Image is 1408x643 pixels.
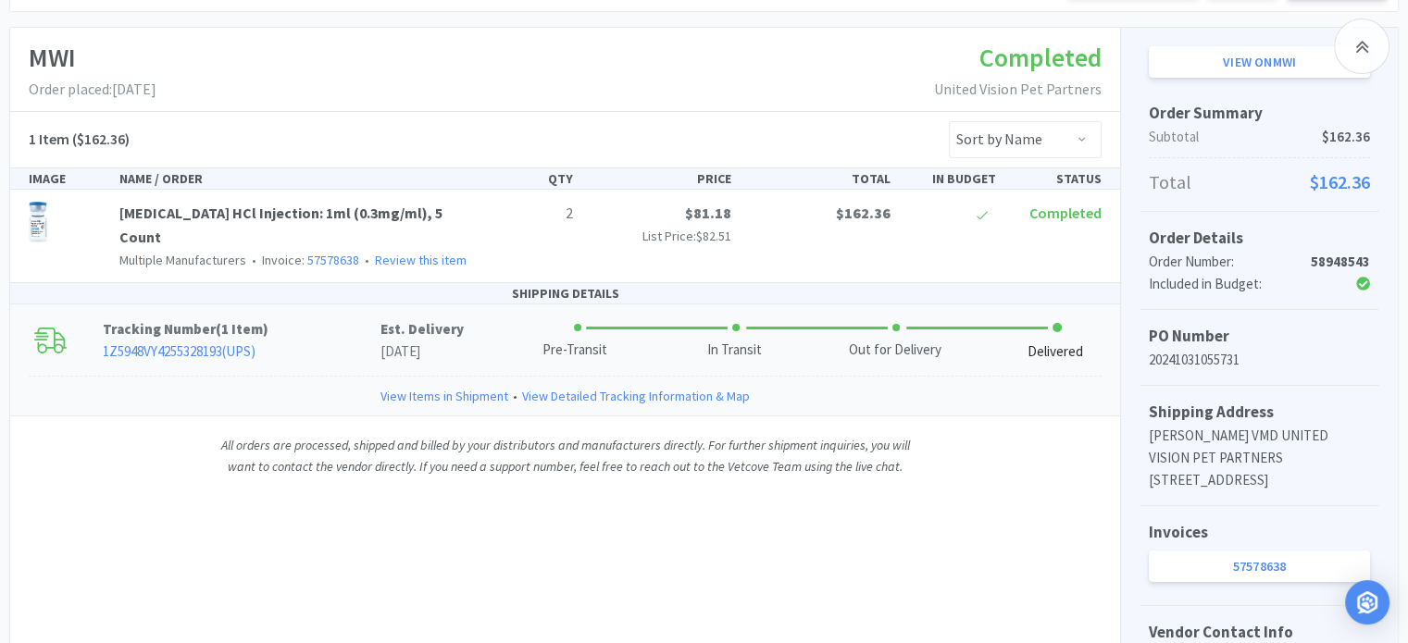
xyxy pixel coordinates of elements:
[897,168,1003,189] div: IN BUDGET
[1149,273,1296,295] div: Included in Budget:
[29,130,69,148] span: 1 Item
[375,252,467,268] a: Review this item
[1149,425,1370,491] p: [PERSON_NAME] VMD UNITED VISION PET PARTNERS [STREET_ADDRESS]
[1149,550,1370,582] a: 57578638
[29,128,130,152] h5: ($162.36)
[119,204,442,246] a: [MEDICAL_DATA] HCl Injection: 1ml (0.3mg/ml), 5 Count
[979,41,1102,74] span: Completed
[522,386,750,406] a: View Detailed Tracking Information & Map
[588,226,731,246] p: List Price:
[1149,167,1370,197] p: Total
[685,204,731,222] span: $81.18
[542,340,607,361] div: Pre-Transit
[119,252,246,268] span: Multiple Manufacturers
[10,283,1120,304] div: SHIPPING DETAILS
[29,78,156,102] p: Order placed: [DATE]
[29,37,156,79] h1: MWI
[362,252,372,268] span: •
[103,342,255,360] a: 1Z5948VY4255328193(UPS)
[934,78,1102,102] p: United Vision Pet Partners
[380,386,508,406] a: View Items in Shipment
[1149,349,1370,371] p: 20241031055731
[21,168,112,189] div: IMAGE
[475,168,580,189] div: QTY
[221,320,263,338] span: 1 Item
[1149,126,1370,148] p: Subtotal
[1003,168,1109,189] div: STATUS
[1322,126,1370,148] span: $162.36
[739,168,897,189] div: TOTAL
[307,252,359,268] a: 57578638
[103,318,380,340] p: Tracking Number ( )
[1149,520,1370,545] h5: Invoices
[482,202,573,226] p: 2
[1149,400,1370,425] h5: Shipping Address
[1345,580,1389,624] div: Open Intercom Messenger
[1310,167,1370,197] span: $162.36
[380,340,464,363] p: [DATE]
[1029,204,1102,222] span: Completed
[1149,226,1370,251] h5: Order Details
[112,168,475,189] div: NAME / ORDER
[246,252,359,268] span: Invoice:
[696,228,731,244] span: $82.51
[380,318,464,340] p: Est. Delivery
[1311,253,1370,270] strong: 58948543
[1028,341,1083,363] div: Delivered
[835,204,890,222] span: $162.36
[849,340,941,361] div: Out for Delivery
[580,168,739,189] div: PRICE
[1149,46,1370,78] a: View onMWI
[1149,251,1296,273] div: Order Number:
[221,437,910,474] i: All orders are processed, shipped and billed by your distributors and manufacturers directly. For...
[707,340,762,361] div: In Transit
[29,202,47,242] img: 1f31e6bfdab34ea58bedd1b2ff3c413c_149783.png
[249,252,259,268] span: •
[1149,324,1370,349] h5: PO Number
[1149,101,1370,126] h5: Order Summary
[508,386,522,406] span: •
